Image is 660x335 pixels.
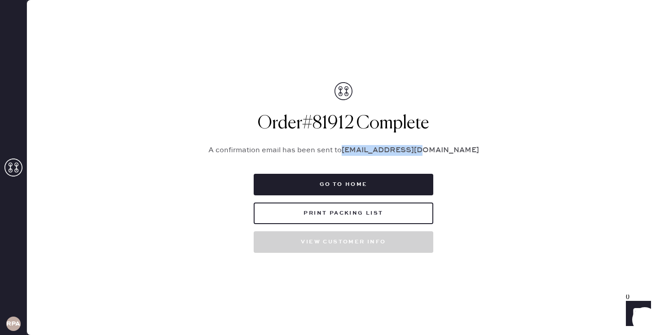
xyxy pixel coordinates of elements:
[254,174,433,195] button: Go to home
[198,113,489,134] h1: Order # 81912 Complete
[254,203,433,224] button: Print Packing List
[198,145,489,156] p: A confirmation email has been sent to
[254,231,433,253] button: View customer info
[6,321,21,327] h3: RPAA
[342,146,479,154] strong: [EMAIL_ADDRESS][DOMAIN_NAME]
[617,295,656,333] iframe: Front Chat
